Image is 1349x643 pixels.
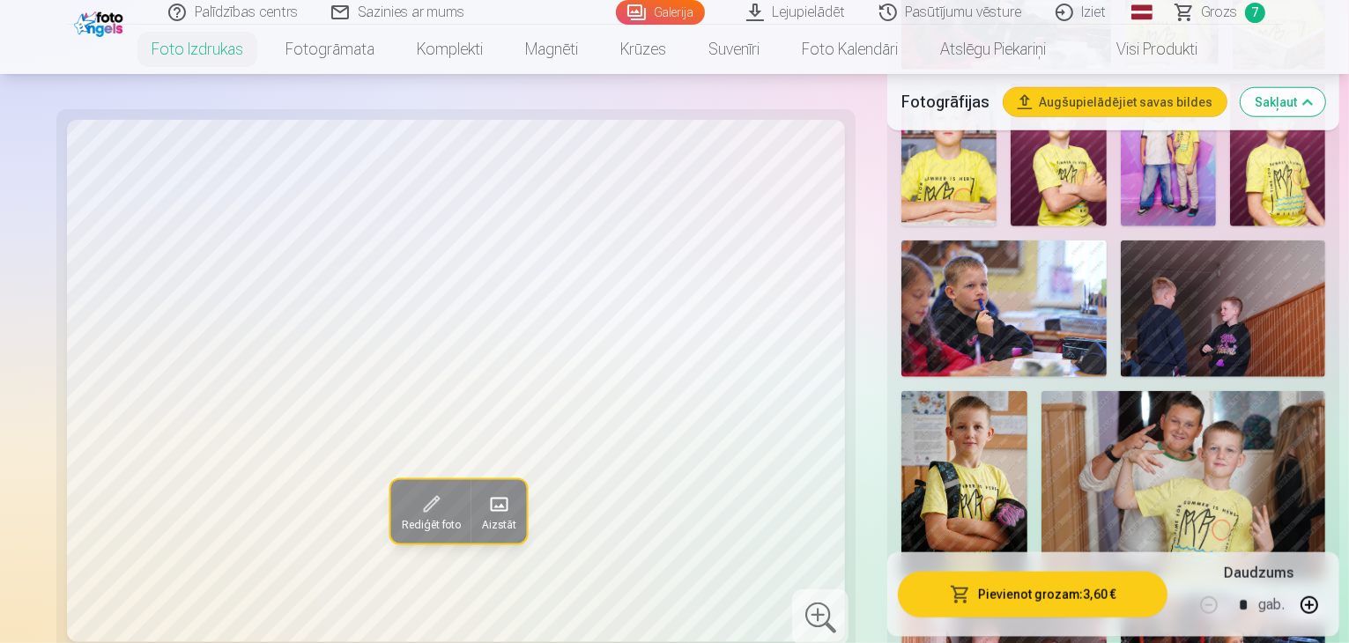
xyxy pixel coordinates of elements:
[264,25,396,74] a: Fotogrāmata
[687,25,781,74] a: Suvenīri
[504,25,599,74] a: Magnēti
[1067,25,1219,74] a: Visi produkti
[599,25,687,74] a: Krūzes
[390,480,471,543] button: Rediģēt foto
[130,25,264,74] a: Foto izdrukas
[901,90,990,115] h5: Fotogrāfijas
[481,519,515,533] span: Aizstāt
[1202,2,1238,23] span: Grozs
[781,25,919,74] a: Foto kalendāri
[401,519,460,533] span: Rediģēt foto
[1258,583,1285,625] div: gab.
[396,25,504,74] a: Komplekti
[1004,88,1227,116] button: Augšupielādējiet savas bildes
[1245,3,1265,23] span: 7
[471,480,526,543] button: Aizstāt
[74,7,128,37] img: /fa1
[1224,562,1293,583] h5: Daudzums
[1241,88,1325,116] button: Sakļaut
[919,25,1067,74] a: Atslēgu piekariņi
[898,571,1167,617] button: Pievienot grozam:3,60 €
